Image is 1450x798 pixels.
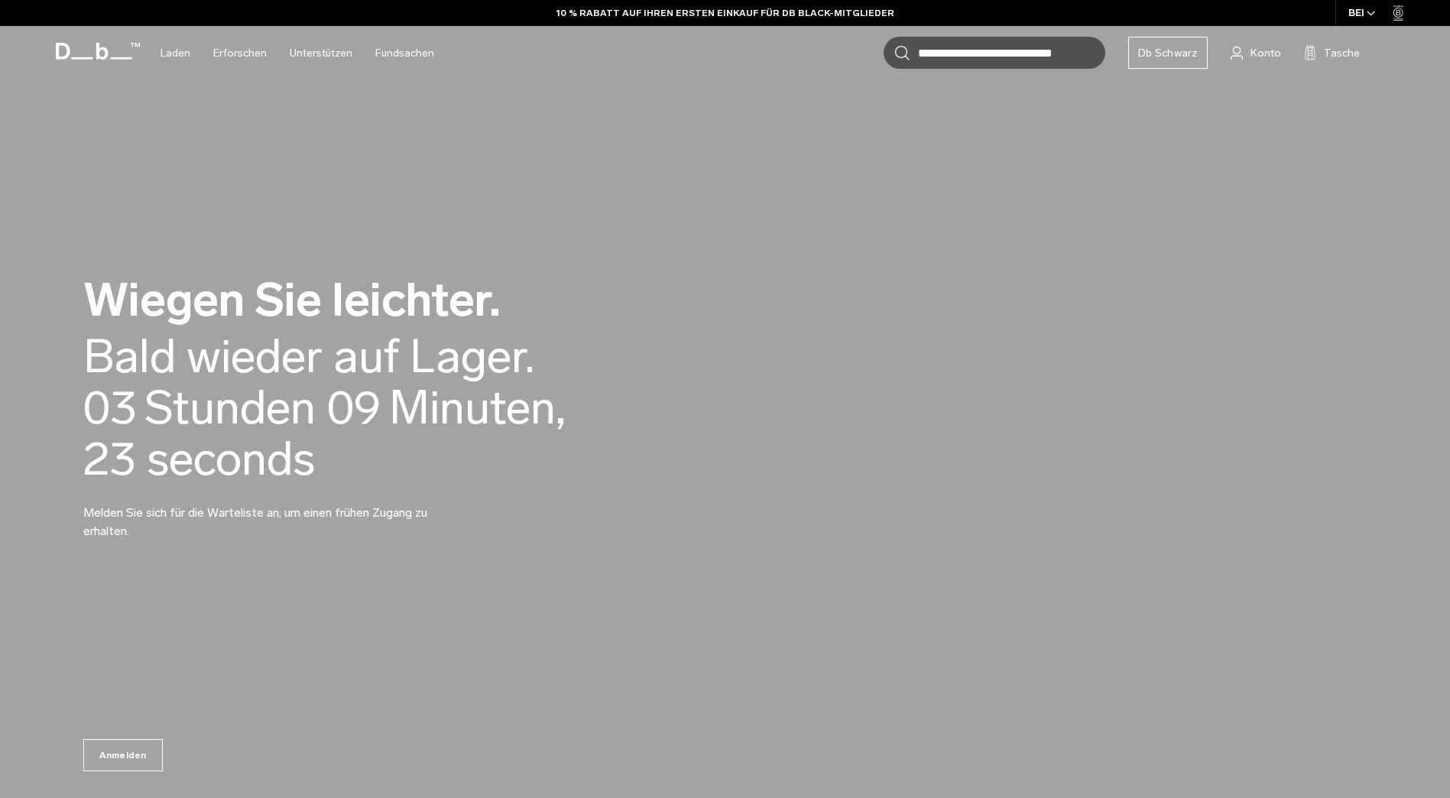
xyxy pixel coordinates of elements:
font: Minuten [389,380,566,436]
a: Unterstützen [290,26,352,80]
a: Anmelden [83,739,163,771]
span: seconds [147,431,315,487]
span: Stunden [144,382,316,433]
div: Bald wieder auf Lager. [83,331,534,382]
button: Tasche [1304,44,1360,62]
p: Melden Sie sich für die Warteliste an, um einen frühen Zugang zu erhalten. [83,485,450,540]
a: Erforschen [213,26,267,80]
span: , [556,380,566,436]
span: Konto [1251,45,1281,61]
nav: Hauptnavigation [149,26,446,80]
a: Laden [161,26,190,80]
a: Fundsachen [375,26,434,80]
span: 09 [327,382,381,433]
span: Tasche [1324,45,1360,61]
span: 23 [83,431,136,487]
span: 03 [83,382,137,433]
font: BEI [1348,8,1364,19]
a: Konto [1231,44,1281,62]
h2: Wiegen Sie leichter. [83,277,771,323]
a: 10 % RABATT AUF IHREN ERSTEN EINKAUF FÜR DB BLACK-MITGLIEDER [556,6,894,20]
a: Db Schwarz [1128,37,1208,69]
